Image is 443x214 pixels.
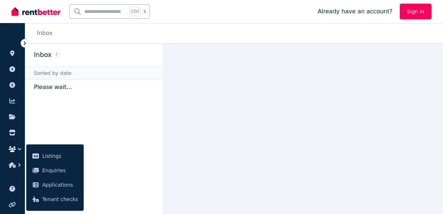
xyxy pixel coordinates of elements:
a: Listings [29,149,81,163]
p: Please wait... [25,80,163,94]
a: Applications [29,178,81,192]
span: Enquiries [42,166,78,175]
span: Already have an account? [318,7,393,16]
span: k [143,9,146,14]
img: RentBetter [12,6,61,17]
span: Ctrl [129,7,141,16]
span: Applications [42,180,78,189]
a: Inbox [37,30,53,36]
nav: Breadcrumb [25,23,61,43]
a: Tenant checks [29,192,81,206]
a: Sign In [400,4,431,19]
h2: Inbox [34,50,52,60]
div: Sorted by date [25,66,163,80]
span: Listings [42,152,78,160]
span: Tenant checks [42,195,78,204]
a: Enquiries [29,163,81,178]
span: ORGANISE [6,40,28,45]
